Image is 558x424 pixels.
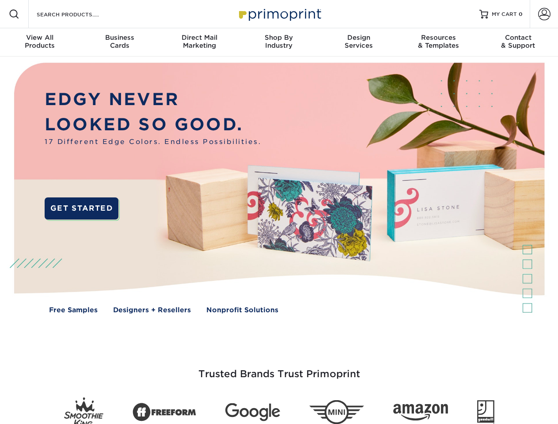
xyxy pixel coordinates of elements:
div: & Templates [399,34,478,49]
a: Free Samples [49,305,98,315]
div: & Support [478,34,558,49]
span: 17 Different Edge Colors. Endless Possibilities. [45,137,261,147]
p: LOOKED SO GOOD. [45,112,261,137]
a: Designers + Resellers [113,305,191,315]
span: Contact [478,34,558,42]
span: 0 [519,11,523,17]
a: Contact& Support [478,28,558,57]
img: Primoprint [235,4,323,23]
span: Direct Mail [159,34,239,42]
div: Marketing [159,34,239,49]
p: EDGY NEVER [45,87,261,112]
a: DesignServices [319,28,399,57]
a: Shop ByIndustry [239,28,319,57]
a: Direct MailMarketing [159,28,239,57]
img: Goodwill [477,400,494,424]
a: BusinessCards [80,28,159,57]
span: MY CART [492,11,517,18]
a: Resources& Templates [399,28,478,57]
span: Resources [399,34,478,42]
span: Business [80,34,159,42]
span: Design [319,34,399,42]
a: Nonprofit Solutions [206,305,278,315]
img: Google [225,403,280,421]
div: Cards [80,34,159,49]
a: GET STARTED [45,197,118,220]
h3: Trusted Brands Trust Primoprint [21,347,538,390]
div: Industry [239,34,319,49]
div: Services [319,34,399,49]
span: Shop By [239,34,319,42]
img: Amazon [393,404,448,421]
input: SEARCH PRODUCTS..... [36,9,122,19]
